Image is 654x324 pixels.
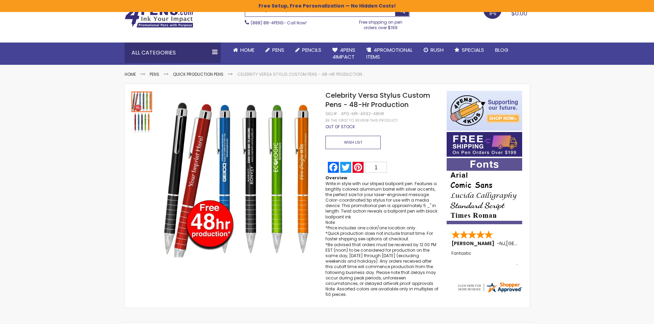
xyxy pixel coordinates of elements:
[325,118,398,123] a: Be the first to review this product
[352,162,388,173] a: Pinterest1
[160,100,317,257] img: Celebrity Versa Stylus Custom Pens - 48-Hr Production
[457,281,523,293] img: 4pens.com widget logo
[251,20,307,26] span: - Call Now!
[325,111,338,117] strong: SKU
[506,240,557,247] span: [GEOGRAPHIC_DATA]
[325,286,438,297] span: Note: Assorted colors are available only in multiples of 50 pieces.
[325,181,439,298] p: Write in style with our striped ballpoint pen. Features a brightly colored aluminum barrel with s...
[173,71,223,77] a: Quick Production Pens
[290,43,327,58] a: Pencils
[451,240,497,247] span: [PERSON_NAME]
[418,43,449,58] a: Rush
[340,162,352,173] a: Twitter
[511,9,527,17] span: $0.00
[431,46,444,53] span: Rush
[325,136,382,149] a: Wish List
[251,20,284,26] a: (888) 88-4PENS
[125,43,221,63] div: All Categories
[272,46,284,53] span: Pens
[228,43,260,58] a: Home
[325,124,355,130] span: Out of stock
[497,240,557,247] span: - ,
[302,46,321,53] span: Pencils
[260,43,290,58] a: Pens
[447,158,522,224] img: font-personalization-examples
[325,124,355,130] div: Availability
[447,132,522,157] img: Free shipping on orders over $199
[462,46,484,53] span: Specials
[131,113,152,133] img: Celebrity Versa Stylus Custom Pens - 48-Hr Production
[240,46,254,53] span: Home
[500,240,505,247] span: NJ
[325,91,430,109] span: Celebrity Versa Stylus Custom Pens - 48-Hr Production
[125,71,136,77] a: Home
[366,46,413,60] span: 4PROMOTIONAL ITEMS
[150,71,159,77] a: Pens
[361,43,418,65] a: 4PROMOTIONALITEMS
[327,43,361,65] a: 4Pens4impact
[325,136,380,149] span: Wish List
[495,46,508,53] span: Blog
[325,219,336,225] span: Note:
[327,162,340,173] a: Facebook
[457,289,523,295] a: 4pens.com certificate URL
[375,165,378,170] span: 1
[447,91,522,131] img: 4pens 4 kids
[325,175,347,181] strong: Overview
[332,46,355,60] span: 4Pens 4impact
[451,251,518,266] div: Fantastic
[131,112,152,133] div: Celebrity Versa Stylus Custom Pens - 48-Hr Production
[237,72,362,77] li: Celebrity Versa Stylus Custom Pens - 48-Hr Production
[449,43,490,58] a: Specials
[131,91,153,112] div: Celebrity Versa Stylus Custom Pens - 48-Hr Production
[125,6,193,28] img: 4Pens Custom Pens and Promotional Products
[490,43,514,58] a: Blog
[352,17,410,31] div: Free shipping on pen orders over $199
[341,111,384,117] div: 4PG-MR-4692-48HR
